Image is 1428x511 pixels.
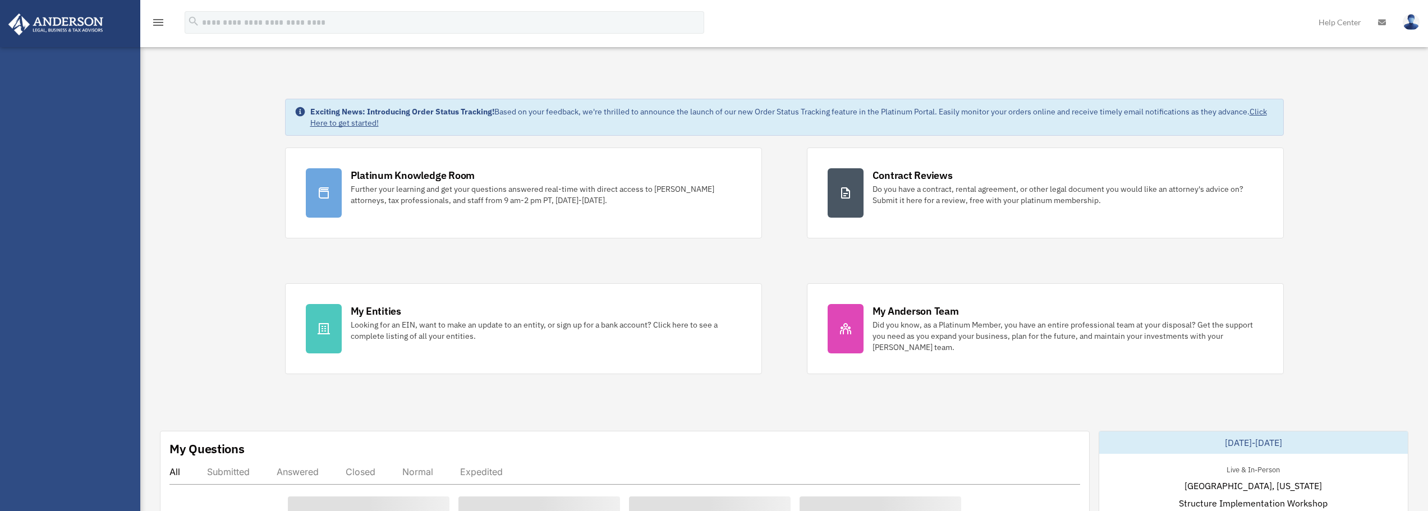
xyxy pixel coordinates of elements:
a: My Anderson Team Did you know, as a Platinum Member, you have an entire professional team at your... [807,283,1284,374]
i: search [187,15,200,27]
div: Platinum Knowledge Room [351,168,475,182]
img: Anderson Advisors Platinum Portal [5,13,107,35]
div: Looking for an EIN, want to make an update to an entity, or sign up for a bank account? Click her... [351,319,741,342]
div: My Entities [351,304,401,318]
div: Expedited [460,466,503,477]
div: Further your learning and get your questions answered real-time with direct access to [PERSON_NAM... [351,183,741,206]
a: Platinum Knowledge Room Further your learning and get your questions answered real-time with dire... [285,148,762,238]
strong: Exciting News: Introducing Order Status Tracking! [310,107,494,117]
div: Based on your feedback, we're thrilled to announce the launch of our new Order Status Tracking fe... [310,106,1274,128]
span: Structure Implementation Workshop [1179,496,1328,510]
a: Contract Reviews Do you have a contract, rental agreement, or other legal document you would like... [807,148,1284,238]
div: Do you have a contract, rental agreement, or other legal document you would like an attorney's ad... [873,183,1263,206]
div: Live & In-Person [1218,463,1289,475]
div: My Anderson Team [873,304,959,318]
div: Did you know, as a Platinum Member, you have an entire professional team at your disposal? Get th... [873,319,1263,353]
div: [DATE]-[DATE] [1099,431,1408,454]
a: My Entities Looking for an EIN, want to make an update to an entity, or sign up for a bank accoun... [285,283,762,374]
i: menu [151,16,165,29]
div: Submitted [207,466,250,477]
a: Click Here to get started! [310,107,1267,128]
div: My Questions [169,440,245,457]
span: [GEOGRAPHIC_DATA], [US_STATE] [1184,479,1322,492]
div: Closed [346,466,375,477]
img: User Pic [1403,14,1420,30]
div: All [169,466,180,477]
div: Normal [402,466,433,477]
div: Contract Reviews [873,168,953,182]
div: Answered [277,466,319,477]
a: menu [151,20,165,29]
